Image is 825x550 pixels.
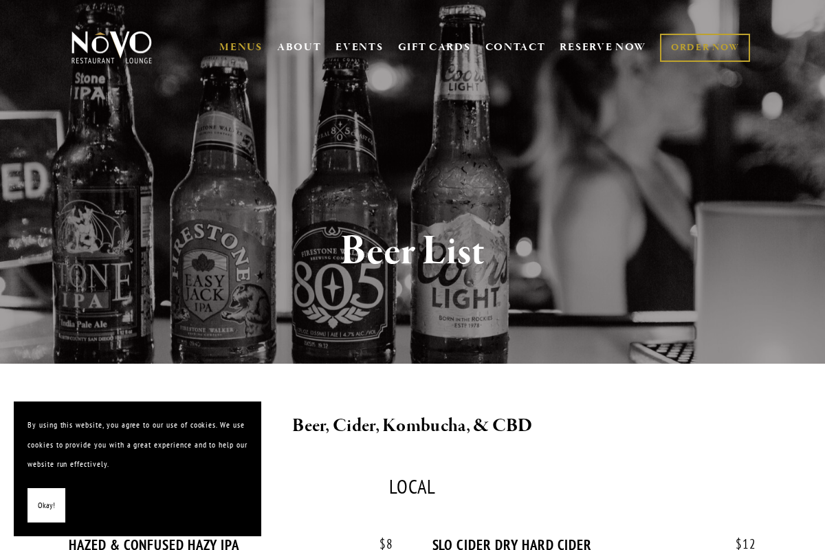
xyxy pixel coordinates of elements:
[219,41,263,54] a: MENUS
[560,34,646,60] a: RESERVE NOW
[27,415,247,474] p: By using this website, you agree to our use of cookies. We use cookies to provide you with a grea...
[69,477,756,497] div: LOCAL
[660,34,750,62] a: ORDER NOW
[277,41,322,54] a: ABOUT
[38,496,55,516] span: Okay!
[335,41,383,54] a: EVENTS
[27,488,65,523] button: Okay!
[14,401,261,536] section: Cookie banner
[485,34,546,60] a: CONTACT
[89,230,736,274] h1: Beer List
[69,30,155,65] img: Novo Restaurant &amp; Lounge
[398,34,471,60] a: GIFT CARDS
[89,412,736,441] h2: Beer, Cider, Kombucha, & CBD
